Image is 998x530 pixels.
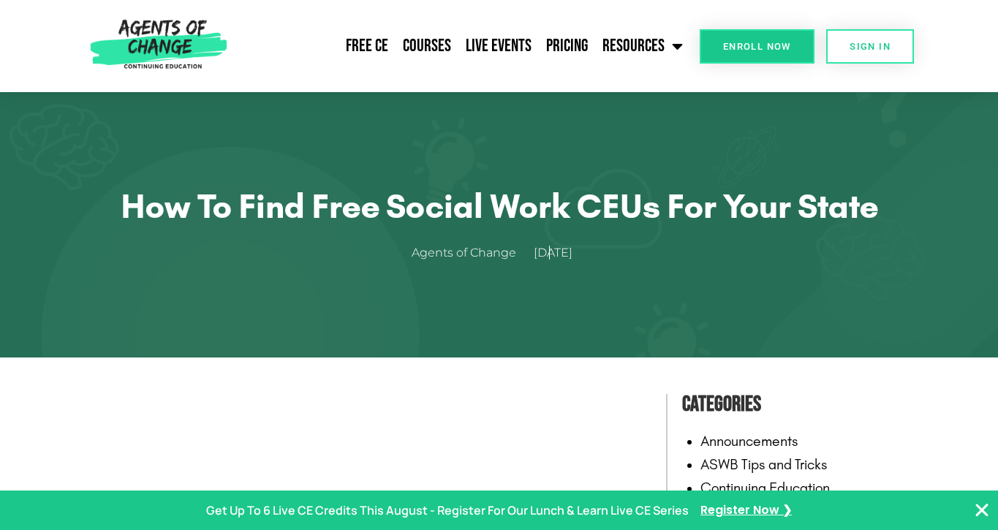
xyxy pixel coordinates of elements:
[396,28,458,64] a: Courses
[700,29,814,64] a: Enroll Now
[826,29,914,64] a: SIGN IN
[206,500,689,521] p: Get Up To 6 Live CE Credits This August - Register For Our Lunch & Learn Live CE Series
[973,501,991,519] button: Close Banner
[534,246,572,260] time: [DATE]
[682,387,916,422] h4: Categories
[595,28,690,64] a: Resources
[119,186,880,227] h1: How to Find Free Social Work CEUs for Your State
[723,42,791,51] span: Enroll Now
[458,28,539,64] a: Live Events
[850,42,891,51] span: SIGN IN
[412,243,516,264] span: Agents of Change
[700,455,828,473] a: ASWB Tips and Tricks
[233,28,689,64] nav: Menu
[339,28,396,64] a: Free CE
[700,479,830,496] a: Continuing Education
[700,500,792,521] a: Register Now ❯
[539,28,595,64] a: Pricing
[412,243,531,264] a: Agents of Change
[700,432,798,450] a: Announcements
[534,243,587,264] a: [DATE]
